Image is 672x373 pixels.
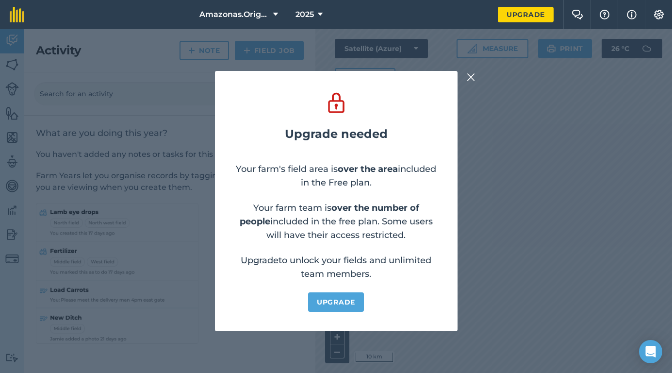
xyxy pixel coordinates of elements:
[639,340,662,363] div: Open Intercom Messenger
[467,71,475,83] img: svg+xml;base64,PHN2ZyB4bWxucz0iaHR0cDovL3d3dy53My5vcmcvMjAwMC9zdmciIHdpZHRoPSIyMiIgaGVpZ2h0PSIzMC...
[234,254,438,281] p: to unlock your fields and unlimited team members.
[240,203,419,227] strong: over the number of people
[308,292,364,312] a: Upgrade
[498,7,554,22] a: Upgrade
[285,127,388,141] h2: Upgrade needed
[572,10,583,19] img: Two speech bubbles overlapping with the left bubble in the forefront
[10,7,24,22] img: fieldmargin Logo
[295,9,314,20] span: 2025
[234,201,438,242] p: Your farm team is included in the free plan. Some users will have their access restricted.
[627,9,637,20] img: svg+xml;base64,PHN2ZyB4bWxucz0iaHR0cDovL3d3dy53My5vcmcvMjAwMC9zdmciIHdpZHRoPSIxNyIgaGVpZ2h0PSIxNy...
[653,10,665,19] img: A cog icon
[241,255,279,266] a: Upgrade
[599,10,610,19] img: A question mark icon
[338,164,398,174] strong: over the area
[234,162,438,189] p: Your farm's field area is included in the Free plan.
[199,9,269,20] span: Amazonas.Origen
